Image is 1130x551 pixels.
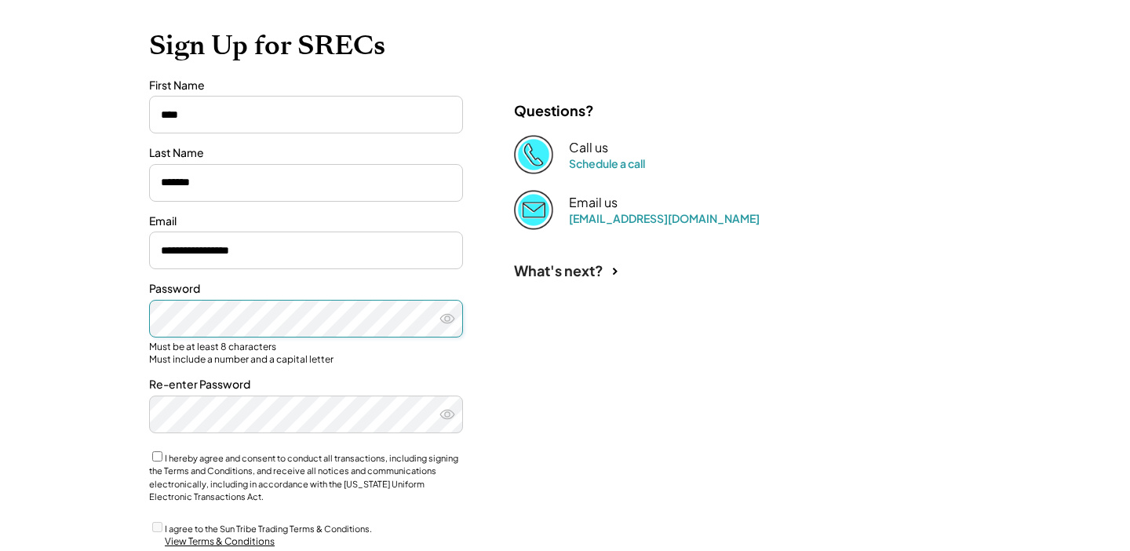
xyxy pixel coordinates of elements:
[149,281,463,297] div: Password
[149,341,463,365] div: Must be at least 8 characters Must include a number and a capital letter
[165,535,275,549] div: View Terms & Conditions
[149,29,981,62] h1: Sign Up for SRECs
[149,78,463,93] div: First Name
[514,190,553,229] img: Email%202%403x.png
[149,377,463,392] div: Re-enter Password
[149,453,458,502] label: I hereby agree and consent to conduct all transactions, including signing the Terms and Condition...
[569,140,608,156] div: Call us
[514,135,553,174] img: Phone%20copy%403x.png
[569,195,618,211] div: Email us
[149,145,463,161] div: Last Name
[569,156,645,170] a: Schedule a call
[514,261,603,279] div: What's next?
[165,524,372,534] label: I agree to the Sun Tribe Trading Terms & Conditions.
[514,101,594,119] div: Questions?
[569,211,760,225] a: [EMAIL_ADDRESS][DOMAIN_NAME]
[149,213,463,229] div: Email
